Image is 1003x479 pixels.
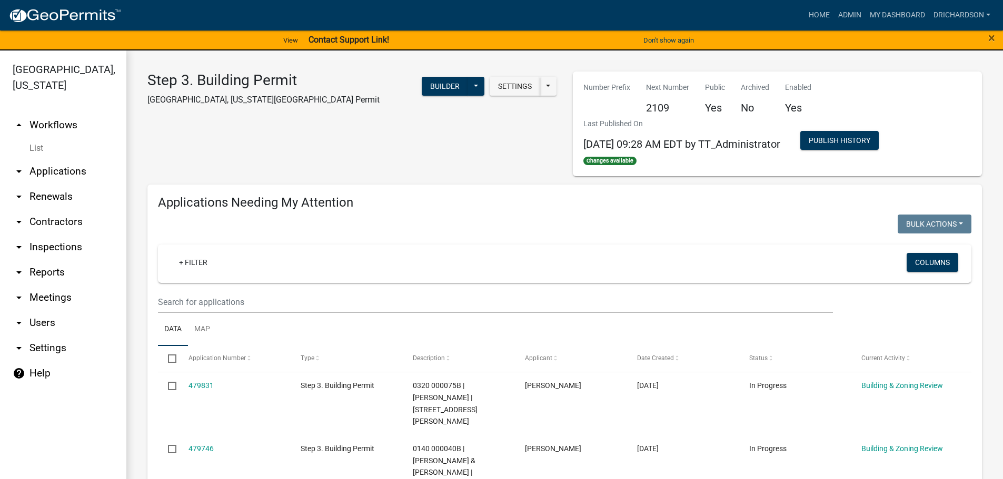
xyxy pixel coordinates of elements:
[988,30,995,45] span: ×
[646,82,689,93] p: Next Number
[13,190,25,203] i: arrow_drop_down
[739,346,851,371] datatable-header-cell: Status
[158,195,971,210] h4: Applications Needing My Attention
[290,346,402,371] datatable-header-cell: Type
[861,444,943,453] a: Building & Zoning Review
[13,291,25,304] i: arrow_drop_down
[866,5,929,25] a: My Dashboard
[13,216,25,228] i: arrow_drop_down
[301,444,374,453] span: Step 3. Building Permit
[403,346,515,371] datatable-header-cell: Description
[749,381,787,390] span: In Progress
[525,354,552,362] span: Applicant
[188,381,214,390] a: 479831
[861,354,905,362] span: Current Activity
[188,354,246,362] span: Application Number
[13,317,25,329] i: arrow_drop_down
[490,77,540,96] button: Settings
[705,101,725,114] h5: Yes
[525,381,581,390] span: RAY E THOMPSON, JR
[13,241,25,253] i: arrow_drop_down
[147,94,380,106] p: [GEOGRAPHIC_DATA], [US_STATE][GEOGRAPHIC_DATA] Permit
[834,5,866,25] a: Admin
[188,313,216,346] a: Map
[301,381,374,390] span: Step 3. Building Permit
[646,101,689,114] h5: 2109
[861,381,943,390] a: Building & Zoning Review
[309,35,389,45] strong: Contact Support Link!
[800,137,879,145] wm-modal-confirm: Workflow Publish History
[749,444,787,453] span: In Progress
[158,346,178,371] datatable-header-cell: Select
[898,215,971,233] button: Bulk Actions
[158,291,833,313] input: Search for applications
[637,381,659,390] span: 09/17/2025
[279,32,302,49] a: View
[741,101,769,114] h5: No
[422,77,468,96] button: Builder
[800,131,879,150] button: Publish History
[583,118,780,129] p: Last Published On
[907,253,958,272] button: Columns
[637,354,674,362] span: Date Created
[525,444,581,453] span: Terry Tuggle
[785,82,811,93] p: Enabled
[13,342,25,354] i: arrow_drop_down
[805,5,834,25] a: Home
[158,313,188,346] a: Data
[705,82,725,93] p: Public
[583,157,637,165] span: Changes available
[188,444,214,453] a: 479746
[637,444,659,453] span: 09/17/2025
[301,354,314,362] span: Type
[171,253,216,272] a: + Filter
[785,101,811,114] h5: Yes
[988,32,995,44] button: Close
[929,5,995,25] a: drichardson
[851,346,964,371] datatable-header-cell: Current Activity
[13,367,25,380] i: help
[583,138,780,150] span: [DATE] 09:28 AM EDT by TT_Administrator
[639,32,698,49] button: Don't show again
[13,119,25,131] i: arrow_drop_up
[413,354,445,362] span: Description
[178,346,290,371] datatable-header-cell: Application Number
[627,346,739,371] datatable-header-cell: Date Created
[515,346,627,371] datatable-header-cell: Applicant
[147,72,380,89] h3: Step 3. Building Permit
[749,354,768,362] span: Status
[413,381,478,425] span: 0320 000075B | THOMPSON RAY E JR | 355 TUCKER RD
[741,82,769,93] p: Archived
[13,165,25,178] i: arrow_drop_down
[13,266,25,279] i: arrow_drop_down
[583,82,630,93] p: Number Prefix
